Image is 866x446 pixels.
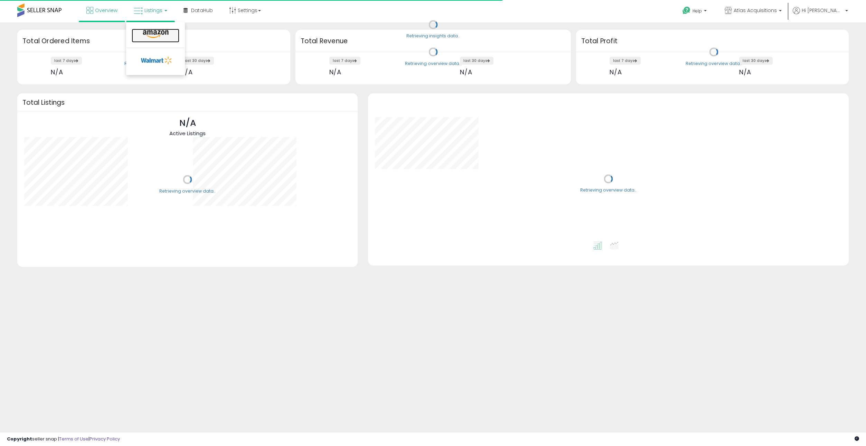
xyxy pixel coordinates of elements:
div: Retrieving overview data.. [159,188,216,194]
span: Listings [144,7,162,14]
span: Atlas Acquisitions [734,7,777,14]
div: Retrieving overview data.. [686,61,742,67]
div: Retrieving overview data.. [580,187,637,194]
span: Overview [95,7,117,14]
span: DataHub [191,7,213,14]
div: Retrieving overview data.. [124,61,181,67]
i: Get Help [682,6,691,15]
span: Help [693,8,702,14]
a: Help [677,1,714,22]
div: Retrieving overview data.. [405,61,461,67]
span: Hi [PERSON_NAME] [802,7,843,14]
a: Hi [PERSON_NAME] [793,7,848,22]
